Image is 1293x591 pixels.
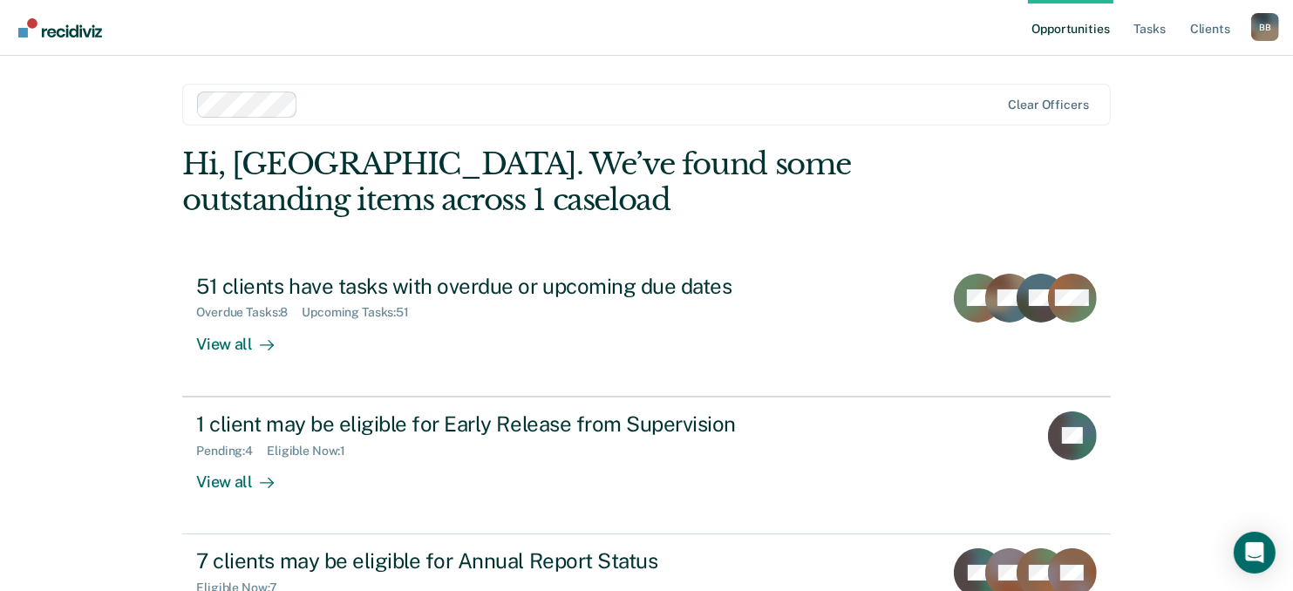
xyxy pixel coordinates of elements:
[196,458,294,492] div: View all
[267,444,359,459] div: Eligible Now : 1
[1009,98,1089,112] div: Clear officers
[182,260,1110,397] a: 51 clients have tasks with overdue or upcoming due datesOverdue Tasks:8Upcoming Tasks:51View all
[182,397,1110,534] a: 1 client may be eligible for Early Release from SupervisionPending:4Eligible Now:1View all
[1251,13,1279,41] div: B B
[196,320,294,354] div: View all
[182,146,924,218] div: Hi, [GEOGRAPHIC_DATA]. We’ve found some outstanding items across 1 caseload
[1251,13,1279,41] button: Profile dropdown button
[196,274,808,299] div: 51 clients have tasks with overdue or upcoming due dates
[1234,532,1276,574] div: Open Intercom Messenger
[18,18,102,37] img: Recidiviz
[196,305,302,320] div: Overdue Tasks : 8
[196,444,267,459] div: Pending : 4
[196,411,808,437] div: 1 client may be eligible for Early Release from Supervision
[196,548,808,574] div: 7 clients may be eligible for Annual Report Status
[302,305,423,320] div: Upcoming Tasks : 51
